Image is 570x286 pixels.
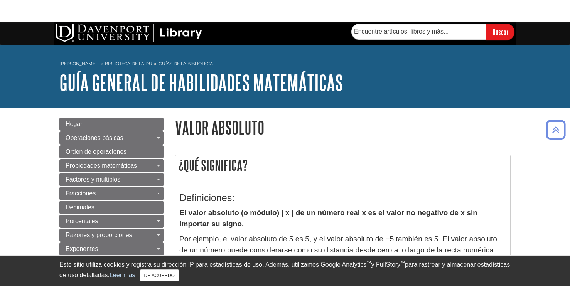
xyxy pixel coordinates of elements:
a: [PERSON_NAME] [59,61,97,67]
font: Exponentes [66,246,98,252]
font: Operaciones básicas [66,135,123,141]
font: y FullStory [371,261,401,268]
font: Fracciones [66,190,96,197]
font: Propiedades matemáticas [66,162,137,169]
input: Encuentre artículos, libros y más... [351,24,486,40]
font: Orden de operaciones [66,148,126,155]
input: Buscar [486,24,514,40]
font: El valor absoluto (o módulo) | x | de un número real x es el valor no negativo de x sin importar ... [179,209,477,228]
a: Guías de la biblioteca [159,61,213,66]
a: Decimales [59,201,164,214]
font: Decimales [66,204,94,210]
font: ™ [400,260,405,266]
font: Factores y múltiplos [66,176,120,183]
a: Porcentajes [59,215,164,228]
img: Biblioteca de la DU [56,24,202,42]
a: Orden de operaciones [59,145,164,158]
font: [PERSON_NAME] [59,61,97,66]
font: Hogar [66,121,83,127]
a: Leer más [110,272,135,278]
font: Porcentajes [66,218,98,224]
font: Definiciones: [179,192,234,203]
a: Guía general de habilidades matemáticas [59,71,343,94]
a: Operaciones básicas [59,131,164,145]
font: ¿Qué significa? [179,157,248,173]
a: Propiedades matemáticas [59,159,164,172]
font: para rastrear y almacenar estadísticas de uso detalladas. [59,261,510,278]
font: Este sitio utiliza cookies y registra su dirección IP para estadísticas de uso. Además, utilizamo... [59,261,367,268]
a: Factores y múltiplos [59,173,164,186]
a: Razones y proporciones [59,229,164,242]
a: Biblioteca de la DU [105,61,152,66]
a: Exponentes [59,242,164,256]
a: Hogar [59,118,164,131]
font: Por ejemplo, el valor absoluto de 5 es 5, y el valor absoluto de −5 también es 5. El valor absolu... [179,235,497,265]
font: Razones y proporciones [66,232,132,238]
font: Valor absoluto [175,118,265,137]
button: Cerca [140,269,179,281]
a: Fracciones [59,187,164,200]
a: Volver arriba [543,124,568,135]
nav: migaja de pan [59,59,511,71]
font: ™ [367,260,371,266]
font: DE ACUERDO [144,273,175,278]
form: Busca artículos, libros y más en la Biblioteca DU [351,24,514,40]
